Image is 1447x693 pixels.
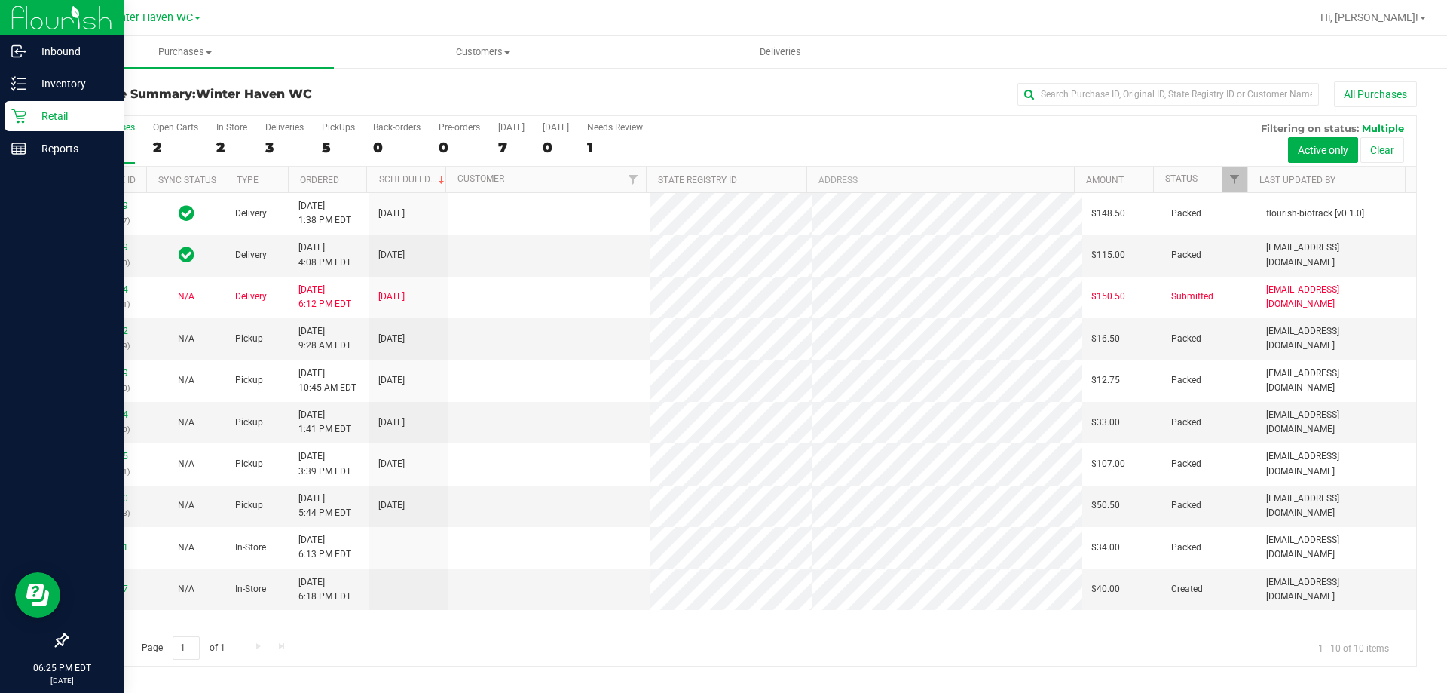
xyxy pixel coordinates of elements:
[265,122,304,133] div: Deliveries
[1171,415,1201,430] span: Packed
[298,199,351,228] span: [DATE] 1:38 PM EDT
[1091,207,1125,221] span: $148.50
[86,493,128,504] a: 11981980
[298,575,351,604] span: [DATE] 6:18 PM EDT
[36,45,334,59] span: Purchases
[1171,457,1201,471] span: Packed
[216,122,247,133] div: In Store
[178,498,194,513] button: N/A
[178,290,194,304] button: N/A
[378,373,405,388] span: [DATE]
[153,122,198,133] div: Open Carts
[178,542,194,553] span: Not Applicable
[178,375,194,385] span: Not Applicable
[66,87,516,101] h3: Purchase Summary:
[235,541,266,555] span: In-Store
[235,457,263,471] span: Pickup
[265,139,304,156] div: 3
[322,139,355,156] div: 5
[86,542,128,553] a: 11982171
[298,241,351,269] span: [DATE] 4:08 PM EDT
[26,75,117,93] p: Inventory
[739,45,821,59] span: Deliveries
[1266,575,1407,604] span: [EMAIL_ADDRESS][DOMAIN_NAME]
[178,333,194,344] span: Not Applicable
[298,283,351,311] span: [DATE] 6:12 PM EDT
[86,326,128,336] a: 11977952
[7,661,117,675] p: 06:25 PM EDT
[216,139,247,156] div: 2
[1086,175,1124,186] a: Amount
[26,140,117,158] p: Reports
[378,248,405,262] span: [DATE]
[178,373,194,388] button: N/A
[178,457,194,471] button: N/A
[378,332,405,346] span: [DATE]
[1306,636,1401,659] span: 1 - 10 of 10 items
[178,415,194,430] button: N/A
[235,207,267,221] span: Delivery
[1171,498,1201,513] span: Packed
[173,636,200,660] input: 1
[298,408,351,437] span: [DATE] 1:41 PM EDT
[86,242,128,253] a: 11981349
[298,366,356,395] span: [DATE] 10:45 AM EDT
[1266,283,1407,311] span: [EMAIL_ADDRESS][DOMAIN_NAME]
[373,122,421,133] div: Back-orders
[1320,11,1418,23] span: Hi, [PERSON_NAME]!
[11,76,26,91] inline-svg: Inventory
[322,122,355,133] div: PickUps
[373,139,421,156] div: 0
[378,415,405,430] span: [DATE]
[1266,492,1407,520] span: [EMAIL_ADDRESS][DOMAIN_NAME]
[178,417,194,428] span: Not Applicable
[1165,173,1198,184] a: Status
[1091,290,1125,304] span: $150.50
[378,498,405,513] span: [DATE]
[1091,498,1120,513] span: $50.50
[1171,582,1203,596] span: Created
[1266,207,1364,221] span: flourish-biotrack [v0.1.0]
[36,36,334,68] a: Purchases
[298,324,351,353] span: [DATE] 9:28 AM EDT
[1266,241,1407,269] span: [EMAIL_ADDRESS][DOMAIN_NAME]
[179,203,194,224] span: In Sync
[1266,449,1407,478] span: [EMAIL_ADDRESS][DOMAIN_NAME]
[1171,541,1201,555] span: Packed
[298,533,351,562] span: [DATE] 6:13 PM EDT
[7,675,117,686] p: [DATE]
[86,451,128,461] a: 11981165
[1261,122,1359,134] span: Filtering on status:
[15,572,60,618] iframe: Resource center
[439,139,480,156] div: 0
[86,284,128,295] a: 11982124
[235,415,263,430] span: Pickup
[1266,533,1407,562] span: [EMAIL_ADDRESS][DOMAIN_NAME]
[1222,167,1247,192] a: Filter
[235,582,266,596] span: In-Store
[1091,332,1120,346] span: $16.50
[237,175,259,186] a: Type
[86,201,128,211] a: 11979999
[107,11,193,24] span: Winter Haven WC
[235,498,263,513] span: Pickup
[178,582,194,596] button: N/A
[543,122,569,133] div: [DATE]
[129,636,237,660] span: Page of 1
[543,139,569,156] div: 0
[335,45,631,59] span: Customers
[11,44,26,59] inline-svg: Inbound
[178,291,194,302] span: Not Applicable
[300,175,339,186] a: Ordered
[1091,457,1125,471] span: $107.00
[1091,415,1120,430] span: $33.00
[235,373,263,388] span: Pickup
[1266,408,1407,437] span: [EMAIL_ADDRESS][DOMAIN_NAME]
[178,541,194,555] button: N/A
[26,42,117,60] p: Inbound
[1091,541,1120,555] span: $34.00
[439,122,480,133] div: Pre-orders
[1171,373,1201,388] span: Packed
[1266,366,1407,395] span: [EMAIL_ADDRESS][DOMAIN_NAME]
[379,174,448,185] a: Scheduled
